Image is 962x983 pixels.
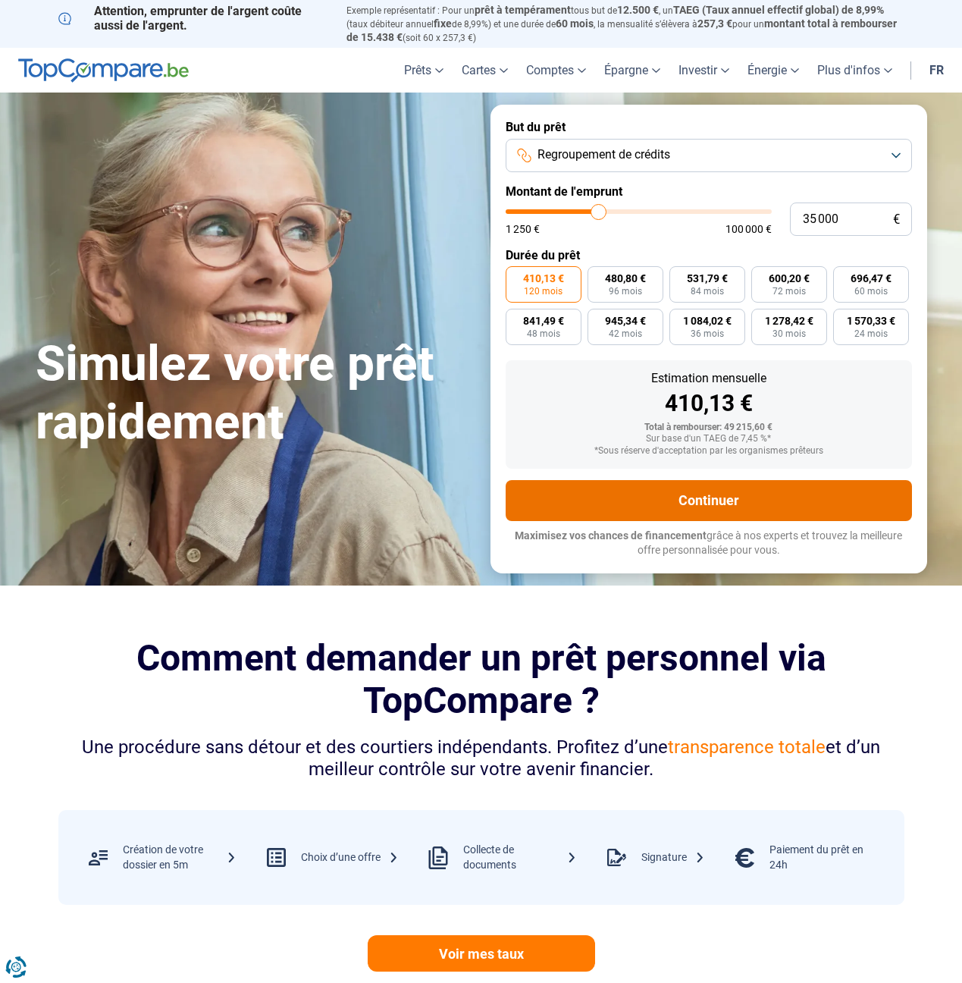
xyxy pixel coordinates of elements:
span: 36 mois [691,329,724,338]
div: 410,13 € [518,392,900,415]
span: 1 570,33 € [847,316,895,326]
span: 30 mois [772,329,806,338]
span: 96 mois [609,287,642,296]
a: Prêts [395,48,453,93]
span: 120 mois [524,287,562,296]
div: *Sous réserve d'acceptation par les organismes prêteurs [518,446,900,457]
div: Sur base d'un TAEG de 7,45 %* [518,434,900,444]
span: 257,3 € [697,17,732,30]
span: 72 mois [772,287,806,296]
a: Énergie [738,48,808,93]
span: prêt à tempérament [475,4,571,16]
a: Voir mes taux [368,935,595,972]
a: Investir [669,48,738,93]
div: Choix d’une offre [301,850,399,865]
label: Montant de l'emprunt [506,184,912,199]
span: € [893,213,900,226]
div: Paiement du prêt en 24h [769,843,883,872]
a: Cartes [453,48,517,93]
span: fixe [434,17,452,30]
span: transparence totale [668,736,826,758]
p: Exemple représentatif : Pour un tous but de , un (taux débiteur annuel de 8,99%) et une durée de ... [346,4,904,44]
div: Création de votre dossier en 5m [123,843,237,872]
span: 12.500 € [617,4,659,16]
h2: Comment demander un prêt personnel via TopCompare ? [58,637,904,721]
img: TopCompare [18,58,189,83]
a: Épargne [595,48,669,93]
span: 531,79 € [687,273,728,284]
div: Estimation mensuelle [518,372,900,385]
span: 100 000 € [725,224,772,234]
span: 945,34 € [605,316,646,326]
label: But du prêt [506,120,912,134]
p: grâce à nos experts et trouvez la meilleure offre personnalisée pour vous. [506,529,912,558]
a: Plus d'infos [808,48,901,93]
div: Une procédure sans détour et des courtiers indépendants. Profitez d’une et d’un meilleur contrôle... [58,736,904,780]
span: 48 mois [527,329,560,338]
span: 60 mois [556,17,594,30]
span: 410,13 € [523,273,564,284]
p: Attention, emprunter de l'argent coûte aussi de l'argent. [58,4,328,33]
button: Continuer [506,480,912,521]
span: montant total à rembourser de 15.438 € [346,17,897,43]
span: 696,47 € [851,273,891,284]
span: 60 mois [854,287,888,296]
span: Maximisez vos chances de financement [515,529,707,542]
label: Durée du prêt [506,248,912,262]
span: 1 084,02 € [683,316,732,326]
h1: Simulez votre prêt rapidement [36,335,472,452]
span: Regroupement de crédits [537,146,670,163]
button: Regroupement de crédits [506,139,912,172]
span: 84 mois [691,287,724,296]
span: 480,80 € [605,273,646,284]
span: 1 278,42 € [765,316,813,326]
div: Collecte de documents [463,843,577,872]
span: 1 250 € [506,224,540,234]
span: TAEG (Taux annuel effectif global) de 8,99% [673,4,884,16]
a: Comptes [517,48,595,93]
span: 600,20 € [769,273,810,284]
div: Total à rembourser: 49 215,60 € [518,422,900,433]
span: 42 mois [609,329,642,338]
a: fr [920,48,953,93]
span: 24 mois [854,329,888,338]
div: Signature [641,850,705,865]
span: 841,49 € [523,316,564,326]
